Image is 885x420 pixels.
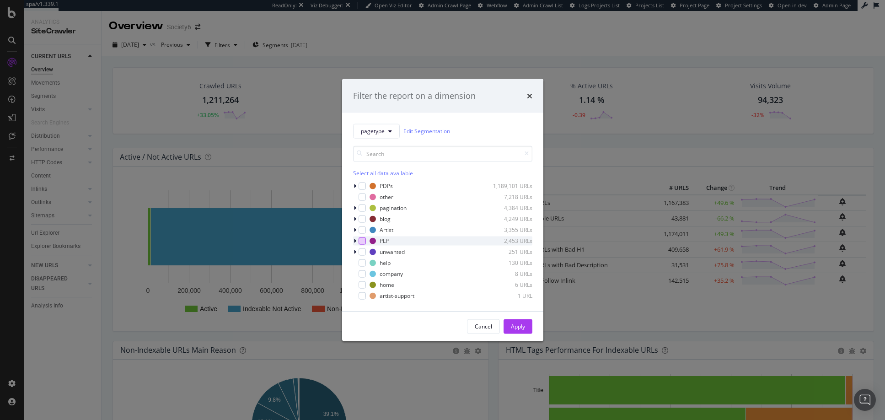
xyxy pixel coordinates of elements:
[488,259,532,267] div: 130 URLs
[475,323,492,330] div: Cancel
[353,124,400,138] button: pagetype
[488,270,532,278] div: 8 URLs
[854,389,876,411] div: Open Intercom Messenger
[380,248,405,256] div: unwanted
[380,259,391,267] div: help
[488,248,532,256] div: 251 URLs
[380,193,393,201] div: other
[488,281,532,289] div: 6 URLs
[380,182,393,190] div: PDPs
[380,281,394,289] div: home
[380,226,393,234] div: Artist
[380,292,414,300] div: artist-support
[380,215,391,223] div: blog
[504,319,532,334] button: Apply
[342,79,543,341] div: modal
[353,169,532,177] div: Select all data available
[380,237,389,245] div: PLP
[467,319,500,334] button: Cancel
[488,292,532,300] div: 1 URL
[353,145,532,162] input: Search
[488,226,532,234] div: 3,355 URLs
[353,90,476,102] div: Filter the report on a dimension
[488,193,532,201] div: 7,218 URLs
[361,127,385,135] span: pagetype
[380,270,403,278] div: company
[488,182,532,190] div: 1,189,101 URLs
[488,215,532,223] div: 4,249 URLs
[403,126,450,136] a: Edit Segmentation
[380,204,407,212] div: pagination
[511,323,525,330] div: Apply
[527,90,532,102] div: times
[488,204,532,212] div: 4,384 URLs
[488,237,532,245] div: 2,453 URLs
